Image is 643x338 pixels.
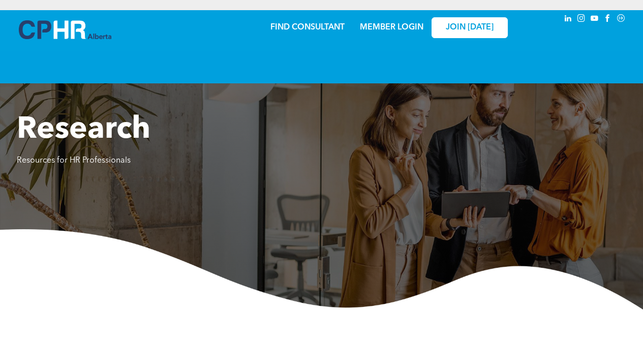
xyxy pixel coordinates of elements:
[360,23,423,32] a: MEMBER LOGIN
[602,13,614,26] a: facebook
[17,157,131,165] span: Resources for HR Professionals
[589,13,600,26] a: youtube
[563,13,574,26] a: linkedin
[616,13,627,26] a: Social network
[17,115,150,145] span: Research
[446,23,494,33] span: JOIN [DATE]
[576,13,587,26] a: instagram
[270,23,345,32] a: FIND CONSULTANT
[432,17,508,38] a: JOIN [DATE]
[19,20,111,39] img: A blue and white logo for cp alberta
